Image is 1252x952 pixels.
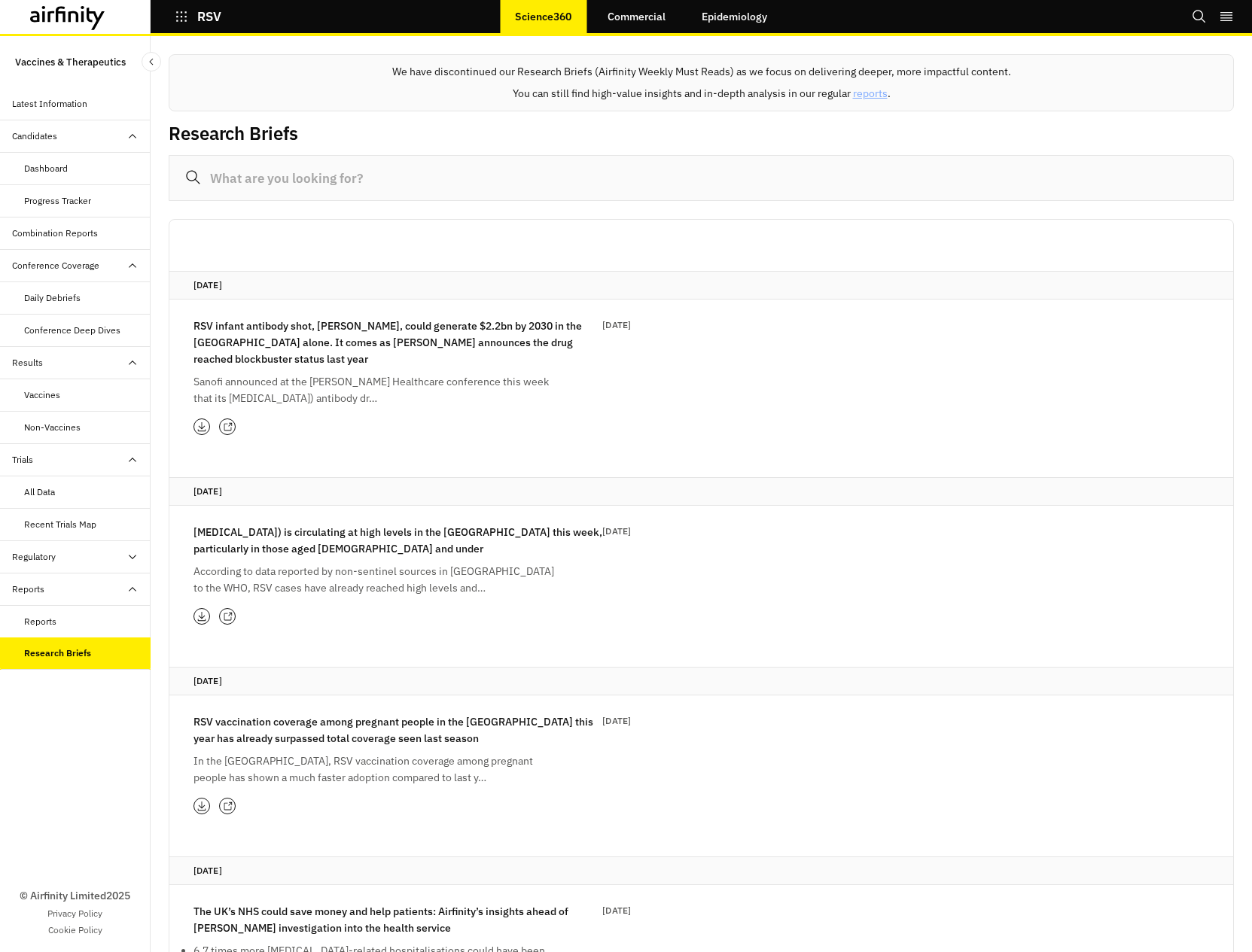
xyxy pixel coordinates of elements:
[142,52,161,71] button: Close Sidebar
[193,563,555,596] p: According to data reported by non-sentinel sources in [GEOGRAPHIC_DATA] to the WHO, RSV cases hav...
[197,10,221,23] p: RSV
[24,162,68,175] div: Dashboard
[193,863,1209,878] p: [DATE]
[193,484,1209,499] p: [DATE]
[193,903,602,936] p: The UK’s NHS could save money and help patients: Airfinity’s insights ahead of [PERSON_NAME] inve...
[602,318,631,333] p: [DATE]
[169,123,298,144] h2: Research Briefs
[12,259,99,272] div: Conference Coverage
[12,356,43,370] div: Results
[12,227,98,240] div: Combination Reports
[24,194,91,208] div: Progress Tracker
[12,453,33,467] div: Trials
[15,48,126,76] p: Vaccines & Therapeutics
[193,278,1209,293] p: [DATE]
[193,674,1209,689] p: [DATE]
[175,4,221,29] button: RSV
[602,524,631,539] p: [DATE]
[193,318,602,367] p: RSV infant antibody shot, [PERSON_NAME], could generate $2.2bn by 2030 in the [GEOGRAPHIC_DATA] a...
[193,373,555,406] p: Sanofi announced at the [PERSON_NAME] Healthcare conference this week that its [MEDICAL_DATA]) an...
[193,713,602,747] p: RSV vaccination coverage among pregnant people in the [GEOGRAPHIC_DATA] this year has already sur...
[12,129,57,143] div: Candidates
[12,550,56,564] div: Regulatory
[513,86,891,102] p: You can still find high-value insights and in-depth analysis in our regular .
[47,907,102,920] a: Privacy Policy
[48,923,102,937] a: Cookie Policy
[24,324,120,337] div: Conference Deep Dives
[853,87,888,100] a: reports
[24,291,81,305] div: Daily Debriefs
[24,388,60,402] div: Vaccines
[24,615,56,628] div: Reports
[602,713,631,728] p: [DATE]
[12,97,87,111] div: Latest Information
[602,903,631,918] p: [DATE]
[392,64,1011,80] p: We have discontinued our Research Briefs (Airfinity Weekly Must Reads) as we focus on delivering ...
[169,155,1234,201] input: What are you looking for?
[24,646,91,660] div: Research Briefs
[24,485,55,499] div: All Data
[193,753,555,786] p: In the [GEOGRAPHIC_DATA], RSV vaccination coverage among pregnant people has shown a much faster ...
[193,524,602,557] p: [MEDICAL_DATA]) is circulating at high levels in the [GEOGRAPHIC_DATA] this week, particularly in...
[515,11,571,23] p: Science360
[24,518,96,531] div: Recent Trials Map
[12,582,44,596] div: Reports
[24,421,81,434] div: Non-Vaccines
[20,888,130,904] p: © Airfinity Limited 2025
[1192,4,1207,29] button: Search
